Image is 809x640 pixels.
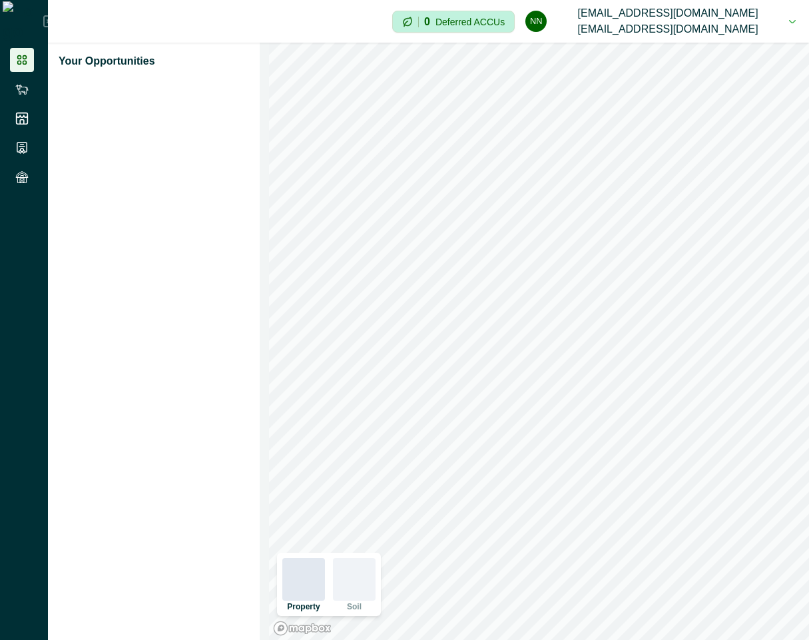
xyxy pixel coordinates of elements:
p: Soil [347,603,362,611]
p: Property [287,603,320,611]
p: Deferred ACCUs [435,17,505,27]
a: Mapbox logo [273,621,332,636]
p: 0 [424,17,430,27]
img: Logo [3,1,43,41]
p: Your Opportunities [59,53,155,69]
